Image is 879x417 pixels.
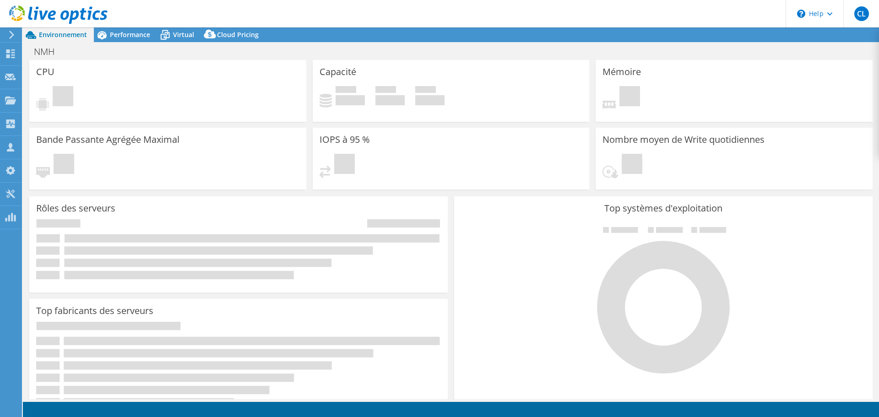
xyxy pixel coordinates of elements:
span: En attente [619,86,640,108]
h1: NMH [30,47,69,57]
span: Virtual [173,30,194,39]
h4: 0 Gio [375,95,405,105]
h3: Capacité [320,67,356,77]
span: En attente [334,154,355,176]
span: En attente [622,154,642,176]
h4: 0 Gio [336,95,365,105]
h3: CPU [36,67,54,77]
span: Espace libre [375,86,396,95]
span: En attente [54,154,74,176]
span: Total [415,86,436,95]
span: En attente [53,86,73,108]
span: Performance [110,30,150,39]
h3: Top fabricants des serveurs [36,306,153,316]
h3: Mémoire [602,67,641,77]
h3: IOPS à 95 % [320,135,370,145]
h4: 0 Gio [415,95,445,105]
h3: Rôles des serveurs [36,203,115,213]
span: Cloud Pricing [217,30,259,39]
span: Environnement [39,30,87,39]
span: CL [854,6,869,21]
h3: Bande Passante Agrégée Maximal [36,135,179,145]
h3: Top systèmes d'exploitation [461,203,866,213]
h3: Nombre moyen de Write quotidiennes [602,135,765,145]
svg: \n [797,10,805,18]
span: Utilisé [336,86,356,95]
